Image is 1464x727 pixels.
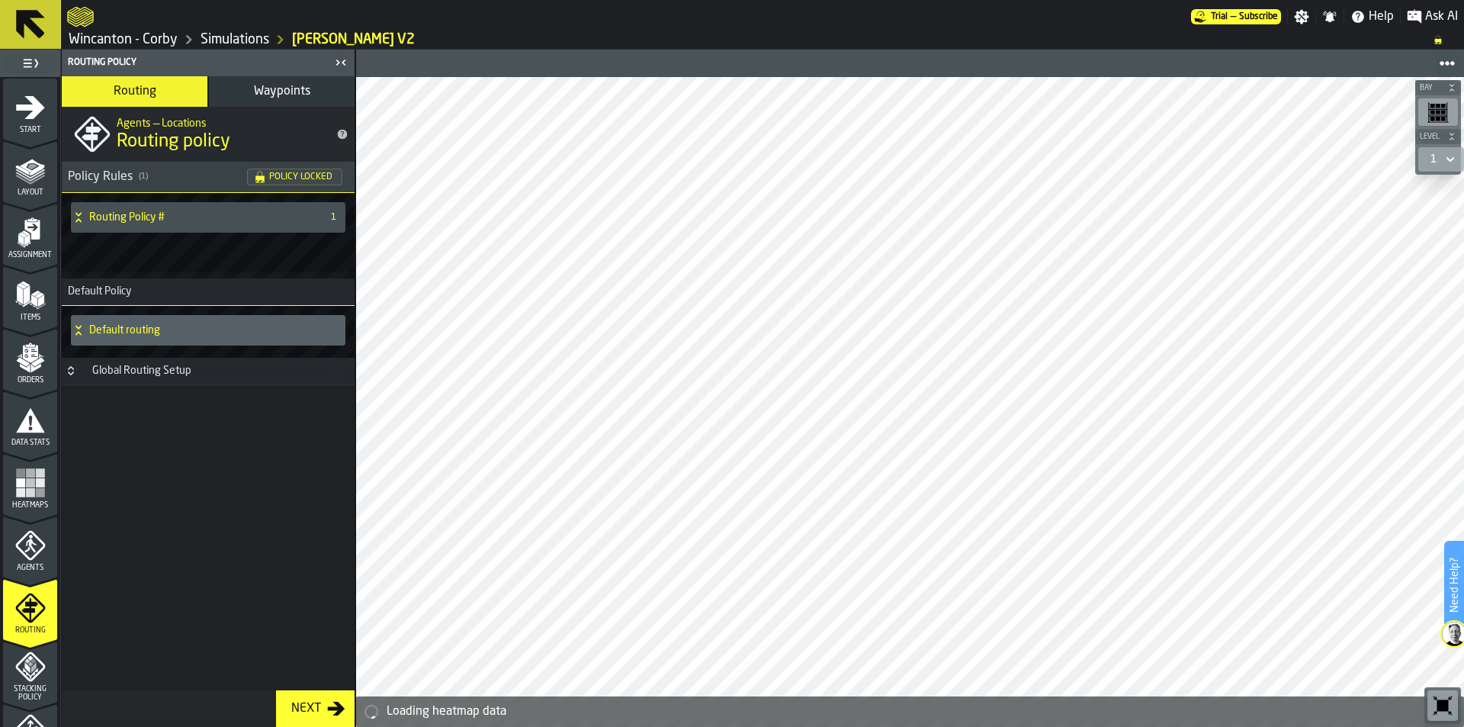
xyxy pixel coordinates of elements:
[67,31,1458,49] nav: Breadcrumb
[69,31,178,48] a: link-to-/wh/i/ace0e389-6ead-4668-b816-8dc22364bb41
[139,172,148,182] span: ( 1 )
[3,579,57,640] li: menu Routing
[1369,8,1394,26] span: Help
[1430,153,1437,166] div: DropdownMenuValue-1
[359,693,445,724] a: logo-header
[1191,9,1281,24] div: Menu Subscription
[356,696,1464,727] div: alert-Loading heatmap data
[247,169,342,185] div: status-Policy Locked
[3,516,57,577] li: menu Agents
[1239,11,1278,22] span: Subscribe
[1316,9,1344,24] label: button-toggle-Notifications
[276,690,355,727] button: button-Next
[269,172,332,182] span: Policy Locked
[254,85,310,98] span: Waypoints
[1344,8,1400,26] label: button-toggle-Help
[3,642,57,703] li: menu Stacking Policy
[1446,542,1462,628] label: Need Help?
[3,501,57,510] span: Heatmaps
[71,202,315,233] div: Routing Policy #
[1417,133,1444,141] span: Level
[1424,687,1461,724] div: button-toolbar-undefined
[3,188,57,197] span: Layout
[387,703,1458,721] div: Loading heatmap data
[1401,8,1464,26] label: button-toggle-Ask AI
[62,162,355,193] h3: title-section-[object Object]
[201,31,269,48] a: link-to-/wh/i/ace0e389-6ead-4668-b816-8dc22364bb41
[285,700,327,718] div: Next
[1425,8,1458,26] span: Ask AI
[117,114,324,130] h2: Sub Title
[1430,693,1455,718] svg: Reset zoom and position
[3,391,57,452] li: menu Data Stats
[1288,9,1315,24] label: button-toggle-Settings
[83,365,201,377] div: Global Routing Setup
[292,31,415,48] a: link-to-/wh/i/ace0e389-6ead-4668-b816-8dc22364bb41/simulations/2f039c57-903f-426b-ad9b-2e550e97ccb2
[3,141,57,202] li: menu Layout
[1211,11,1228,22] span: Trial
[62,278,355,306] h3: title-section-Default Policy
[62,285,131,298] span: Default Policy
[3,454,57,515] li: menu Heatmaps
[1424,150,1458,169] div: DropdownMenuValue-1
[62,50,355,76] header: Routing Policy
[3,53,57,74] label: button-toggle-Toggle Full Menu
[62,358,355,385] h3: title-section-Global Routing Setup
[71,315,339,346] div: Default routing
[330,53,352,72] label: button-toggle-Close me
[3,251,57,259] span: Assignment
[3,314,57,322] span: Items
[3,204,57,265] li: menu Assignment
[1415,80,1461,95] button: button-
[117,130,230,154] span: Routing policy
[1231,11,1236,22] span: —
[65,57,330,68] div: Routing Policy
[1191,9,1281,24] a: link-to-/wh/i/ace0e389-6ead-4668-b816-8dc22364bb41/pricing/
[3,376,57,384] span: Orders
[1415,95,1461,129] div: button-toolbar-undefined
[3,329,57,390] li: menu Orders
[62,107,355,162] div: title-Routing policy
[68,168,247,186] div: Policy Rules
[3,79,57,140] li: menu Start
[327,212,339,223] span: 1
[89,324,339,336] h4: Default routing
[3,564,57,572] span: Agents
[62,365,80,377] button: Button-Global Routing Setup-closed
[3,626,57,635] span: Routing
[3,685,57,702] span: Stacking Policy
[114,85,156,98] span: Routing
[67,3,94,31] a: logo-header
[1417,84,1444,92] span: Bay
[3,266,57,327] li: menu Items
[3,126,57,134] span: Start
[3,439,57,447] span: Data Stats
[89,211,315,224] h4: Routing Policy #
[1415,129,1461,144] button: button-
